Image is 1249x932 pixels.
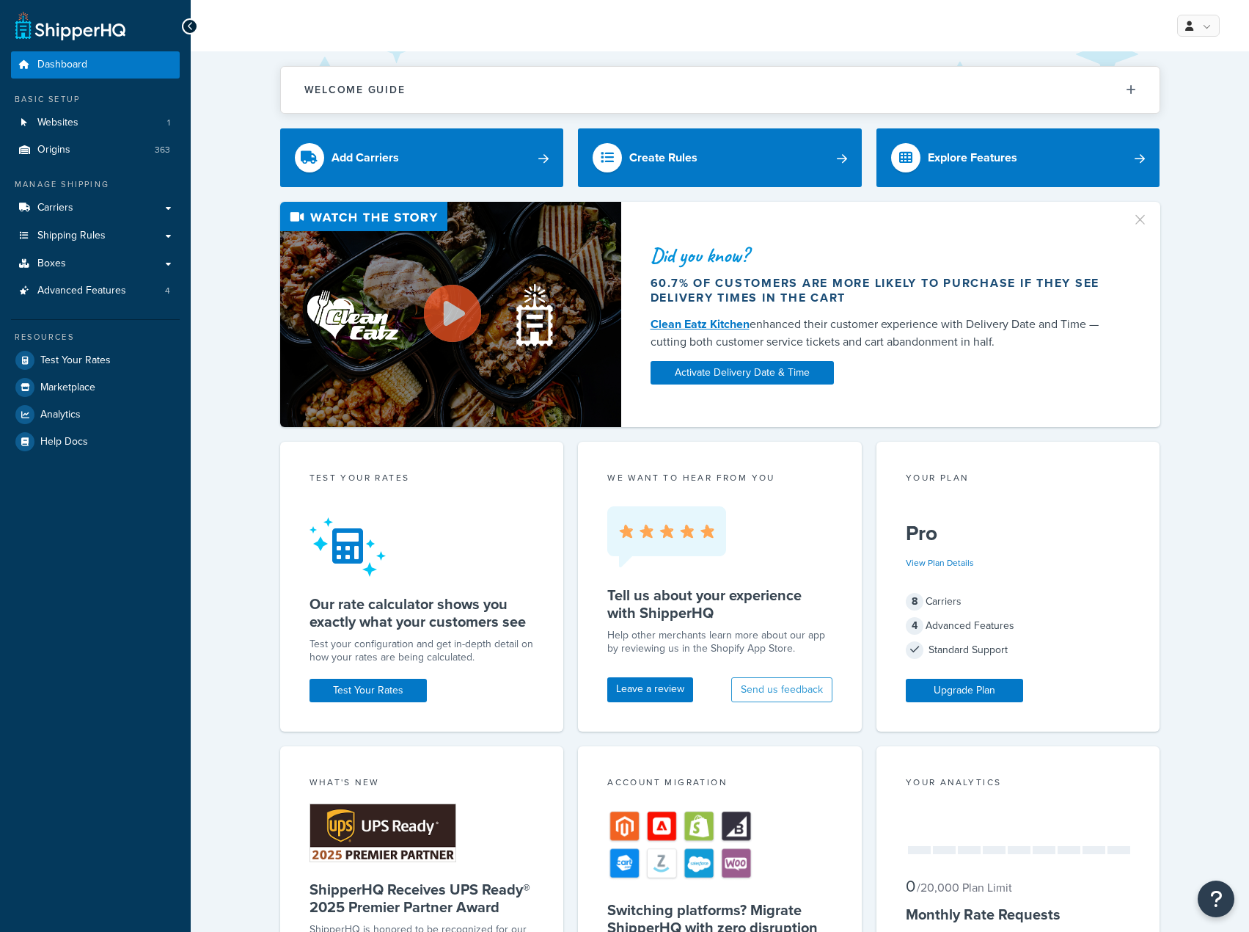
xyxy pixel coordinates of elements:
button: Send us feedback [731,677,832,702]
h5: Our rate calculator shows you exactly what your customers see [309,595,535,630]
div: Standard Support [906,640,1131,660]
span: Advanced Features [37,285,126,297]
p: we want to hear from you [607,471,832,484]
li: Advanced Features [11,277,180,305]
span: Origins [37,144,70,156]
a: Websites1 [11,109,180,136]
span: Carriers [37,202,73,214]
div: Basic Setup [11,93,180,106]
a: Carriers [11,194,180,222]
h2: Welcome Guide [304,84,406,95]
span: 0 [906,874,915,898]
a: Marketplace [11,374,180,401]
a: Leave a review [607,677,693,702]
a: Test Your Rates [309,679,427,702]
span: Websites [37,117,78,129]
div: Resources [11,331,180,343]
span: Dashboard [37,59,87,71]
img: Video thumbnail [280,202,621,427]
h5: ShipperHQ Receives UPS Ready® 2025 Premier Partner Award [309,881,535,916]
a: Add Carriers [280,128,564,187]
span: Analytics [40,409,81,421]
div: Your Analytics [906,776,1131,793]
div: What's New [309,776,535,793]
h5: Tell us about your experience with ShipperHQ [607,586,832,622]
span: Boxes [37,258,66,270]
button: Welcome Guide [281,67,1160,113]
span: 363 [155,144,170,156]
div: Add Carriers [332,148,399,168]
span: 1 [167,117,170,129]
div: enhanced their customer experience with Delivery Date and Time — cutting both customer service ti... [651,316,1114,351]
span: Shipping Rules [37,230,106,242]
li: Websites [11,109,180,136]
h5: Pro [906,522,1131,545]
span: 4 [165,285,170,297]
a: Help Docs [11,429,180,455]
a: Dashboard [11,51,180,79]
div: Test your configuration and get in-depth detail on how your rates are being calculated. [309,638,535,664]
div: Explore Features [928,148,1017,168]
span: 4 [906,617,923,635]
li: Origins [11,136,180,164]
a: View Plan Details [906,556,974,569]
small: / 20,000 Plan Limit [917,879,1012,896]
span: 8 [906,593,923,611]
a: Shipping Rules [11,222,180,250]
a: Create Rules [578,128,862,187]
a: Explore Features [876,128,1160,187]
div: Test your rates [309,471,535,488]
a: Test Your Rates [11,347,180,374]
span: Test Your Rates [40,354,111,367]
a: Clean Eatz Kitchen [651,316,750,332]
a: Advanced Features4 [11,277,180,305]
a: Origins363 [11,136,180,164]
div: Advanced Features [906,616,1131,636]
div: Your Plan [906,471,1131,488]
button: Open Resource Center [1198,881,1234,917]
div: Did you know? [651,245,1114,266]
div: Manage Shipping [11,178,180,191]
div: Create Rules [629,148,697,168]
a: Analytics [11,401,180,428]
div: Carriers [906,591,1131,612]
a: Boxes [11,250,180,277]
a: Activate Delivery Date & Time [651,361,834,385]
span: Marketplace [40,382,95,394]
div: 60.7% of customers are more likely to purchase if they see delivery times in the cart [651,276,1114,305]
div: Account Migration [607,776,832,793]
h5: Monthly Rate Requests [906,906,1131,923]
span: Help Docs [40,436,88,448]
a: Upgrade Plan [906,679,1023,702]
p: Help other merchants learn more about our app by reviewing us in the Shopify App Store. [607,629,832,655]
